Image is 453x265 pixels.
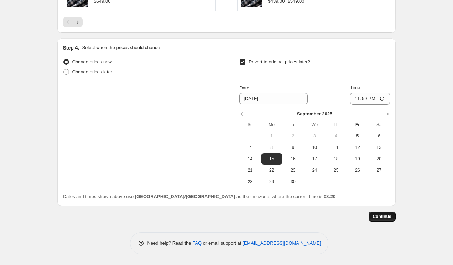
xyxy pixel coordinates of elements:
[261,165,282,176] button: Monday September 22 2025
[347,130,368,142] button: Today Friday September 5 2025
[325,142,347,153] button: Thursday September 11 2025
[304,165,325,176] button: Wednesday September 24 2025
[325,119,347,130] th: Thursday
[249,59,310,64] span: Revert to original prices later?
[261,130,282,142] button: Monday September 1 2025
[325,153,347,165] button: Thursday September 18 2025
[307,145,322,150] span: 10
[282,142,304,153] button: Tuesday September 9 2025
[282,119,304,130] th: Tuesday
[350,156,365,162] span: 19
[350,122,365,128] span: Fr
[264,167,280,173] span: 22
[304,142,325,153] button: Wednesday September 10 2025
[242,179,258,185] span: 28
[285,167,301,173] span: 23
[261,153,282,165] button: Monday September 15 2025
[73,17,83,27] button: Next
[282,153,304,165] button: Tuesday September 16 2025
[82,44,160,51] p: Select when the prices should change
[350,133,365,139] span: 5
[368,130,390,142] button: Saturday September 6 2025
[328,133,344,139] span: 4
[350,85,360,90] span: Time
[261,176,282,187] button: Monday September 29 2025
[242,122,258,128] span: Su
[264,179,280,185] span: 29
[371,133,387,139] span: 6
[264,133,280,139] span: 1
[285,145,301,150] span: 9
[325,130,347,142] button: Thursday September 4 2025
[242,156,258,162] span: 14
[350,145,365,150] span: 12
[264,145,280,150] span: 8
[239,176,261,187] button: Sunday September 28 2025
[239,85,249,90] span: Date
[373,214,391,219] span: Continue
[304,119,325,130] th: Wednesday
[307,133,322,139] span: 3
[307,122,322,128] span: We
[202,240,243,246] span: or email support at
[371,156,387,162] span: 20
[264,122,280,128] span: Mo
[63,17,83,27] nav: Pagination
[328,122,344,128] span: Th
[350,93,390,105] input: 12:00
[368,153,390,165] button: Saturday September 20 2025
[368,142,390,153] button: Saturday September 13 2025
[239,153,261,165] button: Sunday September 14 2025
[239,119,261,130] th: Sunday
[63,194,336,199] span: Dates and times shown above use as the timezone, where the current time is
[285,122,301,128] span: Tu
[285,156,301,162] span: 16
[135,194,235,199] b: [GEOGRAPHIC_DATA]/[GEOGRAPHIC_DATA]
[324,194,335,199] b: 08:20
[325,165,347,176] button: Thursday September 25 2025
[147,240,193,246] span: Need help? Read the
[63,44,79,51] h2: Step 4.
[304,130,325,142] button: Wednesday September 3 2025
[368,165,390,176] button: Saturday September 27 2025
[243,240,321,246] a: [EMAIL_ADDRESS][DOMAIN_NAME]
[72,69,113,74] span: Change prices later
[369,212,396,222] button: Continue
[371,145,387,150] span: 13
[192,240,202,246] a: FAQ
[328,167,344,173] span: 25
[239,142,261,153] button: Sunday September 7 2025
[242,145,258,150] span: 7
[368,119,390,130] th: Saturday
[242,167,258,173] span: 21
[239,93,308,104] input: 9/5/2025
[347,153,368,165] button: Friday September 19 2025
[285,133,301,139] span: 2
[307,156,322,162] span: 17
[238,109,248,119] button: Show previous month, August 2025
[72,59,112,64] span: Change prices now
[328,156,344,162] span: 18
[347,165,368,176] button: Friday September 26 2025
[347,142,368,153] button: Friday September 12 2025
[347,119,368,130] th: Friday
[371,122,387,128] span: Sa
[282,176,304,187] button: Tuesday September 30 2025
[381,109,391,119] button: Show next month, October 2025
[264,156,280,162] span: 15
[307,167,322,173] span: 24
[282,165,304,176] button: Tuesday September 23 2025
[328,145,344,150] span: 11
[261,142,282,153] button: Monday September 8 2025
[285,179,301,185] span: 30
[239,165,261,176] button: Sunday September 21 2025
[304,153,325,165] button: Wednesday September 17 2025
[282,130,304,142] button: Tuesday September 2 2025
[350,167,365,173] span: 26
[261,119,282,130] th: Monday
[371,167,387,173] span: 27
